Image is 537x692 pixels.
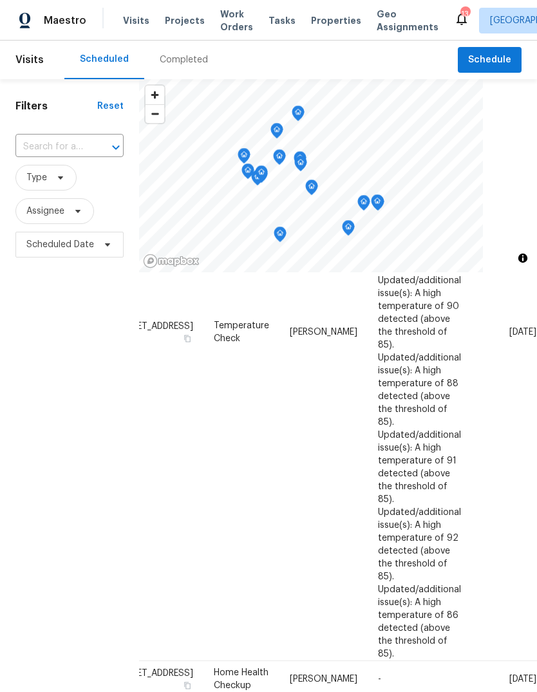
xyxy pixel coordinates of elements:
[294,156,307,176] div: Map marker
[26,171,47,184] span: Type
[214,668,268,690] span: Home Health Checkup
[292,106,305,126] div: Map marker
[311,14,361,27] span: Properties
[123,14,149,27] span: Visits
[44,14,86,27] span: Maestro
[342,220,355,240] div: Map marker
[378,675,381,684] span: -
[238,148,250,168] div: Map marker
[290,327,357,336] span: [PERSON_NAME]
[15,46,44,74] span: Visits
[182,680,193,691] button: Copy Address
[371,194,384,214] div: Map marker
[273,149,286,169] div: Map marker
[182,332,193,344] button: Copy Address
[377,8,438,33] span: Geo Assignments
[165,14,205,27] span: Projects
[294,151,306,171] div: Map marker
[143,254,200,268] a: Mapbox homepage
[460,8,469,21] div: 13
[274,227,287,247] div: Map marker
[468,52,511,68] span: Schedule
[80,53,129,66] div: Scheduled
[97,100,124,113] div: Reset
[458,47,522,73] button: Schedule
[146,86,164,104] button: Zoom in
[113,669,193,678] span: [STREET_ADDRESS]
[146,105,164,123] span: Zoom out
[26,205,64,218] span: Assignee
[509,327,536,336] span: [DATE]
[113,321,193,330] span: [STREET_ADDRESS]
[290,675,357,684] span: [PERSON_NAME]
[139,79,483,272] canvas: Map
[515,250,531,266] button: Toggle attribution
[15,137,88,157] input: Search for an address...
[519,251,527,265] span: Toggle attribution
[305,180,318,200] div: Map marker
[241,164,254,183] div: Map marker
[214,321,269,342] span: Temperature Check
[378,5,461,658] span: A high temperature of 89 detected (above the threshold of 85). Please investigate. SmartRent Unit...
[26,238,94,251] span: Scheduled Date
[509,675,536,684] span: [DATE]
[220,8,253,33] span: Work Orders
[357,195,370,215] div: Map marker
[255,165,268,185] div: Map marker
[15,100,97,113] h1: Filters
[270,123,283,143] div: Map marker
[107,138,125,156] button: Open
[268,16,296,25] span: Tasks
[251,170,264,190] div: Map marker
[146,104,164,123] button: Zoom out
[160,53,208,66] div: Completed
